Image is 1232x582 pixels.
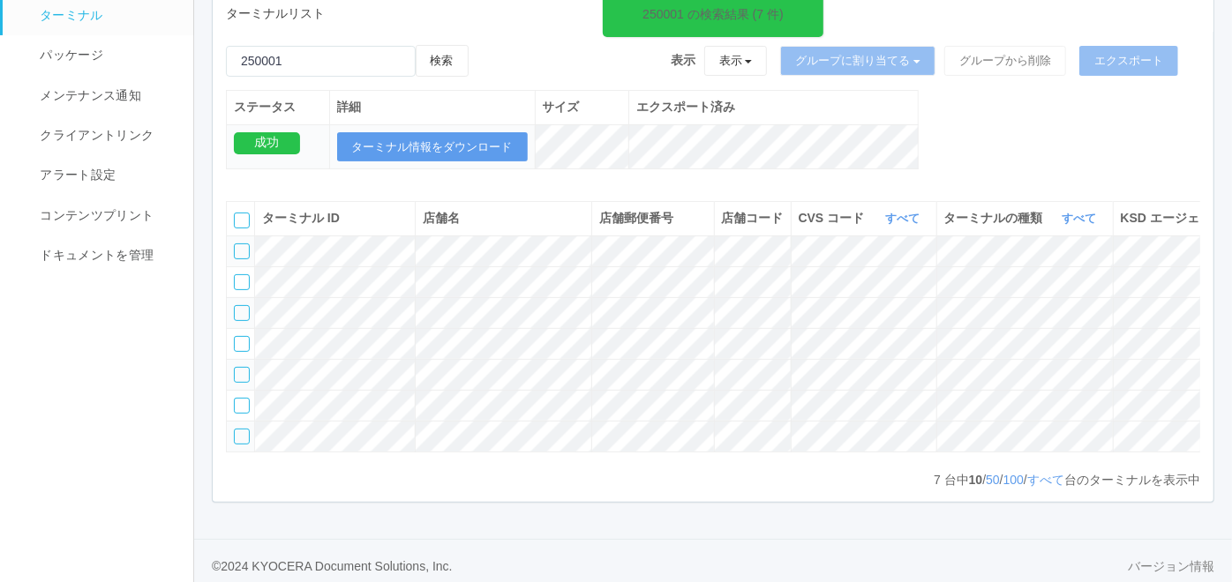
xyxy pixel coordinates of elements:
[1027,473,1064,487] a: すべて
[1003,473,1024,487] a: 100
[35,168,116,182] span: アラート設定
[934,473,944,487] span: 7
[543,98,621,116] div: サイズ
[35,8,103,22] span: ターミナル
[642,5,784,24] div: 250001 の検索結果 (7 件)
[599,211,673,225] span: 店舗郵便番号
[969,473,983,487] span: 10
[3,196,209,235] a: コンテンツプリント
[262,209,408,228] div: ターミナル ID
[35,88,141,102] span: メンテナンス通知
[212,559,453,573] span: © 2024 KYOCERA Document Solutions, Inc.
[934,471,1200,489] p: 台中 / / / 台のターミナルを表示中
[1063,212,1101,225] a: すべて
[722,211,784,225] span: 店舗コード
[234,98,322,116] div: ステータス
[35,48,103,62] span: パッケージ
[671,51,695,70] span: 表示
[337,98,528,116] div: 詳細
[1128,557,1214,576] a: バージョン情報
[423,211,460,225] span: 店舗名
[337,132,528,162] button: ターミナル情報をダウンロード
[3,235,209,275] a: ドキュメントを管理
[3,76,209,116] a: メンテナンス通知
[1058,210,1106,228] button: すべて
[35,208,154,222] span: コンテンツプリント
[416,45,469,77] button: 検索
[886,212,925,225] a: すべて
[944,46,1066,76] button: グループから削除
[3,116,209,155] a: クライアントリンク
[780,46,935,76] button: グループに割り当てる
[35,248,154,262] span: ドキュメントを管理
[986,473,1000,487] a: 50
[3,35,209,75] a: パッケージ
[234,132,300,154] div: 成功
[3,155,209,195] a: アラート設定
[704,46,768,76] button: 表示
[636,98,911,116] div: エクスポート済み
[35,128,154,142] span: クライアントリンク
[944,209,1048,228] span: ターミナルの種類
[799,209,869,228] span: CVS コード
[882,210,929,228] button: すべて
[1079,46,1178,76] button: エクスポート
